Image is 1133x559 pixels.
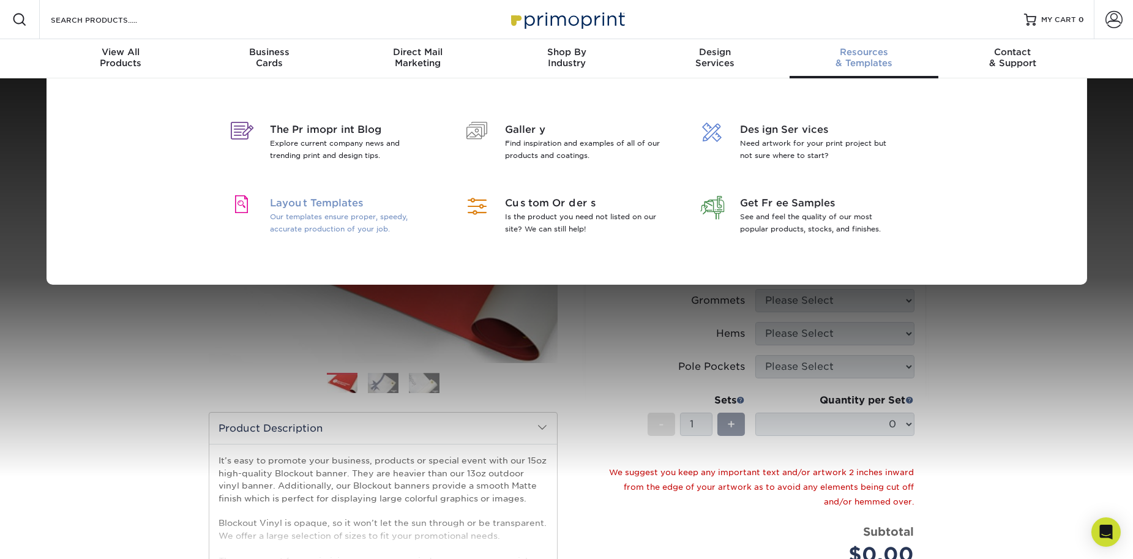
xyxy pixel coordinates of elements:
p: See and feel the quality of our most popular products, stocks, and finishes. [740,211,899,235]
p: Find inspiration and examples of all of our products and coatings. [505,137,664,162]
p: Is the product you need not listed on our site? We can still help! [505,211,664,235]
a: BusinessCards [195,39,343,78]
span: Design Services [740,122,899,137]
span: MY CART [1041,15,1076,25]
span: Gallery [505,122,664,137]
span: Business [195,47,343,58]
div: & Support [938,47,1087,69]
span: 0 [1079,15,1084,24]
div: Services [641,47,790,69]
p: Need artwork for your print project but not sure where to start? [740,137,899,162]
p: Explore current company news and trending print and design tips. [270,137,428,162]
a: Get Free Samples See and feel the quality of our most popular products, stocks, and finishes. [694,181,910,255]
div: & Templates [790,47,938,69]
a: Gallery Find inspiration and examples of all of our products and coatings. [458,108,675,181]
span: Direct Mail [343,47,492,58]
a: Design Services Need artwork for your print project but not sure where to start? [694,108,910,181]
a: The Primoprint Blog Explore current company news and trending print and design tips. [223,108,440,181]
div: Open Intercom Messenger [1091,517,1121,547]
div: Products [47,47,195,69]
span: Contact [938,47,1087,58]
a: DesignServices [641,39,790,78]
small: We suggest you keep any important text and/or artwork 2 inches inward from the edge of your artwo... [610,468,914,506]
span: Shop By [492,47,641,58]
p: Our templates ensure proper, speedy, accurate production of your job. [270,211,428,235]
span: Custom Orders [505,196,664,211]
a: Resources& Templates [790,39,938,78]
a: View AllProducts [47,39,195,78]
strong: Subtotal [864,525,914,538]
a: Direct MailMarketing [343,39,492,78]
a: Contact& Support [938,39,1087,78]
a: Shop ByIndustry [492,39,641,78]
div: Cards [195,47,343,69]
a: Layout Templates Our templates ensure proper, speedy, accurate production of your job. [223,181,440,255]
div: Industry [492,47,641,69]
a: Custom Orders Is the product you need not listed on our site? We can still help! [458,181,675,255]
img: Primoprint [506,6,628,32]
span: Get Free Samples [740,196,899,211]
span: The Primoprint Blog [270,122,428,137]
span: View All [47,47,195,58]
span: Design [641,47,790,58]
span: Layout Templates [270,196,428,211]
span: Resources [790,47,938,58]
div: Marketing [343,47,492,69]
input: SEARCH PRODUCTS..... [50,12,169,27]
